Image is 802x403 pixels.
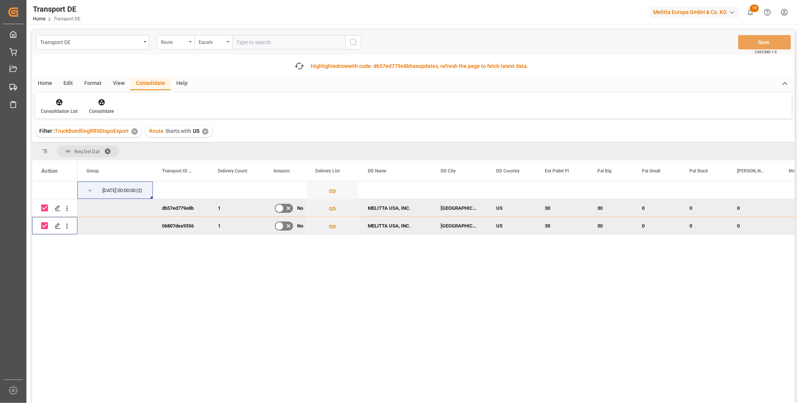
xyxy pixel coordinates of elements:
span: [PERSON_NAME] [737,168,764,174]
span: Ctrl/CMD + S [755,49,777,55]
span: db57ed779e8b [373,63,410,69]
span: No [297,217,303,235]
div: ✕ [131,128,138,135]
button: Melitta Europa GmbH & Co. KG [650,5,742,19]
div: 1 [209,217,264,234]
span: 19 [750,5,759,12]
div: [GEOGRAPHIC_DATA]-[US_STATE] [432,217,487,234]
span: Pal Big [597,168,612,174]
button: open menu [36,35,149,49]
span: Pal Stack [689,168,708,174]
div: 0 [728,199,780,217]
div: 30 [536,199,588,217]
div: US [487,217,536,234]
div: Press SPACE to deselect this row. [32,217,77,235]
span: Pal Small [642,168,660,174]
span: has [410,63,418,69]
div: Transport DE [40,37,141,46]
span: Delivery Count [218,168,247,174]
div: Help [171,77,193,90]
div: Format [79,77,107,90]
div: Equals [199,37,224,46]
button: show 19 new notifications [742,4,759,21]
span: US [193,128,199,134]
div: Home [32,77,58,90]
span: Transport ID Logward [162,168,193,174]
div: Highlighted with code: updates, refresh the page to fetch latest data. [311,62,528,70]
span: Route [149,128,163,134]
div: 0 [633,217,680,234]
div: Consolidate [130,77,171,90]
span: No [297,200,303,217]
span: TruckBundlingRRSDispoExport [55,128,129,134]
div: db57ed779e8b [153,199,209,217]
div: Press SPACE to select this row. [32,182,77,199]
button: open menu [157,35,194,49]
span: Starts with [165,128,191,134]
div: MELITTA USA, INC. [359,199,432,217]
div: 1 [209,199,264,217]
div: Edit [58,77,79,90]
div: Press SPACE to deselect this row. [32,199,77,217]
div: 30 [536,217,588,234]
div: Melitta Europa GmbH & Co. KG [650,7,739,18]
span: Amazon [273,168,290,174]
div: 0 [728,217,780,234]
a: Home [33,16,45,22]
div: 0 [633,199,680,217]
div: 30 [588,217,633,234]
div: Transport DE [33,3,80,15]
button: Save [738,35,791,49]
button: open menu [194,35,232,49]
span: Delivery List [315,168,340,174]
span: Req Del Dat [74,149,100,154]
div: [GEOGRAPHIC_DATA]-[US_STATE] [432,199,487,217]
button: Help Center [759,4,776,21]
input: Type to search [232,35,345,49]
div: 0 [680,199,728,217]
div: 30 [588,199,633,217]
span: DD City [441,168,456,174]
button: search button [345,35,361,49]
span: row [339,63,348,69]
div: 06807dea9356 [153,217,209,234]
div: US [487,199,536,217]
div: MELITTA USA, INC. [359,217,432,234]
div: ✕ [202,128,208,135]
div: View [107,77,130,90]
div: Action [41,168,57,174]
div: [DATE] 00:00:00 [102,182,136,199]
span: Filter : [39,128,55,134]
span: DD Country [496,168,520,174]
div: Consolidate [89,108,114,115]
div: Consolidation List [41,108,78,115]
span: DD Name [368,168,386,174]
span: Group [86,168,99,174]
div: Route [161,37,187,46]
span: Est Pallet Pl [545,168,569,174]
div: 0 [680,217,728,234]
span: (2) [136,182,142,199]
